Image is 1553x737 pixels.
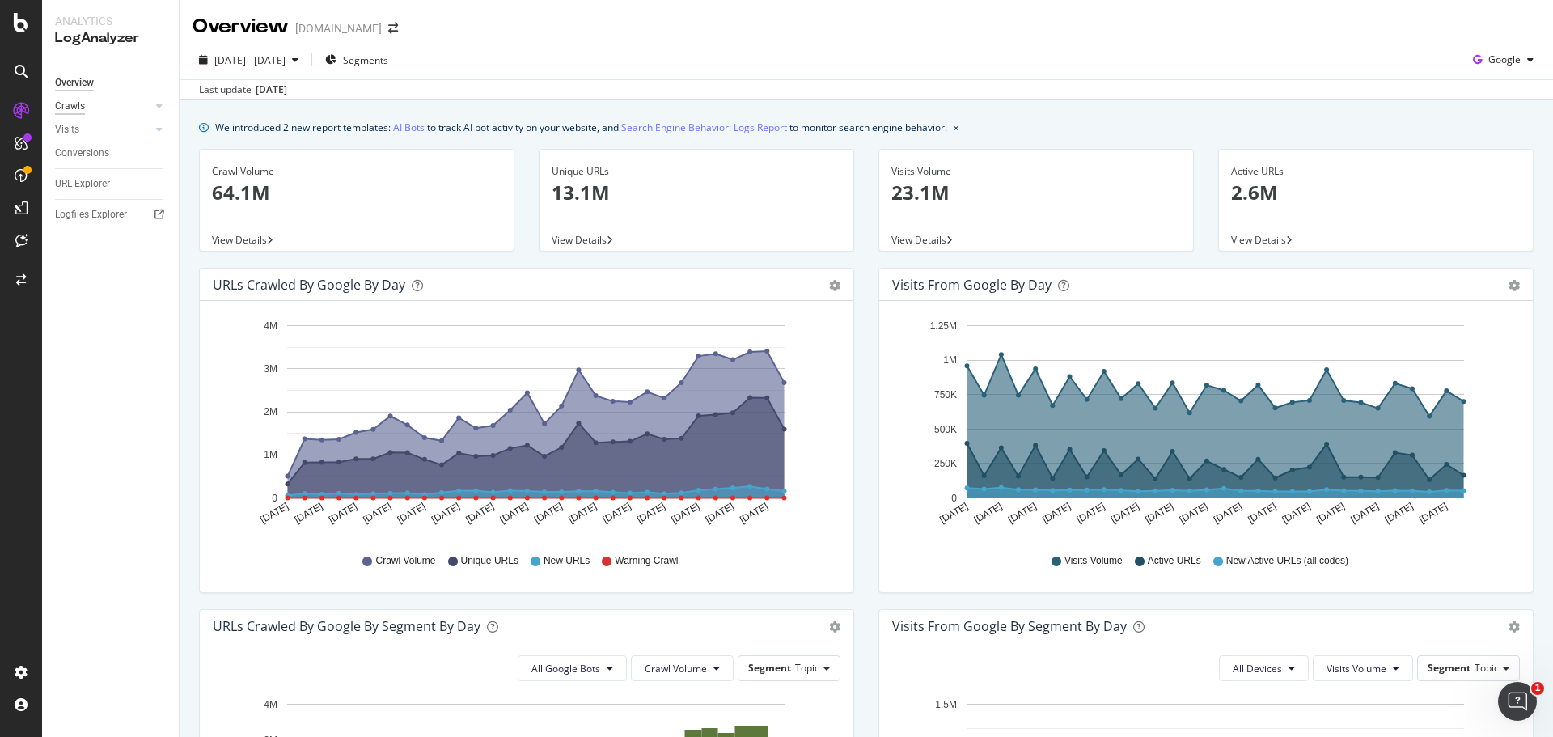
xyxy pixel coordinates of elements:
div: LogAnalyzer [55,29,166,48]
button: Visits Volume [1313,655,1413,681]
text: [DATE] [1212,501,1244,526]
a: Visits [55,121,151,138]
a: URL Explorer [55,176,167,193]
text: [DATE] [1040,501,1073,526]
a: AI Bots [393,119,425,136]
span: Google [1488,53,1521,66]
span: Segment [1428,661,1470,675]
span: Topic [795,661,819,675]
text: [DATE] [361,501,393,526]
div: gear [1509,280,1520,291]
text: 250K [934,458,957,469]
a: Logfiles Explorer [55,206,167,223]
div: gear [1509,621,1520,633]
text: [DATE] [670,501,702,526]
text: 750K [934,389,957,400]
span: [DATE] - [DATE] [214,53,286,67]
div: Visits from Google By Segment By Day [892,618,1127,634]
p: 64.1M [212,179,501,206]
text: [DATE] [498,501,531,526]
span: Segments [343,53,388,67]
text: [DATE] [1006,501,1039,526]
text: [DATE] [704,501,736,526]
p: 13.1M [552,179,841,206]
span: Crawl Volume [645,662,707,676]
div: URLs Crawled by Google by day [213,277,405,293]
text: [DATE] [635,501,667,526]
span: Crawl Volume [375,554,435,568]
span: New URLs [544,554,590,568]
text: 1M [943,355,957,366]
button: All Devices [1219,655,1309,681]
div: Visits Volume [891,164,1181,179]
span: 1 [1531,682,1544,695]
span: Segment [748,661,791,675]
div: Analytics [55,13,166,29]
text: [DATE] [532,501,565,526]
text: [DATE] [1383,501,1415,526]
span: Visits Volume [1064,554,1123,568]
div: Conversions [55,145,109,162]
a: Crawls [55,98,151,115]
text: [DATE] [1178,501,1210,526]
span: Warning Crawl [615,554,678,568]
span: Visits Volume [1327,662,1386,676]
span: Topic [1475,661,1499,675]
span: New Active URLs (all codes) [1226,554,1348,568]
button: All Google Bots [518,655,627,681]
svg: A chart. [213,314,835,539]
text: [DATE] [972,501,1005,526]
text: 1.5M [935,699,957,710]
svg: A chart. [892,314,1514,539]
div: URLs Crawled by Google By Segment By Day [213,618,480,634]
div: URL Explorer [55,176,110,193]
button: Crawl Volume [631,655,734,681]
text: [DATE] [601,501,633,526]
span: All Devices [1233,662,1282,676]
a: Search Engine Behavior: Logs Report [621,119,787,136]
text: [DATE] [327,501,359,526]
div: Overview [193,13,289,40]
span: View Details [891,233,946,247]
div: Visits from Google by day [892,277,1052,293]
button: close banner [950,116,963,139]
text: [DATE] [566,501,599,526]
div: Unique URLs [552,164,841,179]
div: gear [829,621,840,633]
span: View Details [1231,233,1286,247]
text: [DATE] [1280,501,1313,526]
text: 1M [264,450,277,461]
div: [DATE] [256,83,287,97]
text: [DATE] [430,501,462,526]
text: 0 [951,493,957,504]
text: [DATE] [738,501,770,526]
div: We introduced 2 new report templates: to track AI bot activity on your website, and to monitor se... [215,119,947,136]
p: 2.6M [1231,179,1521,206]
text: [DATE] [937,501,970,526]
p: 23.1M [891,179,1181,206]
text: 4M [264,320,277,332]
span: Unique URLs [461,554,518,568]
div: Crawls [55,98,85,115]
text: [DATE] [1143,501,1175,526]
text: [DATE] [396,501,428,526]
span: Active URLs [1148,554,1201,568]
div: arrow-right-arrow-left [388,23,398,34]
text: 2M [264,406,277,417]
text: 500K [934,424,957,435]
div: Crawl Volume [212,164,501,179]
text: [DATE] [1109,501,1141,526]
div: Last update [199,83,287,97]
text: [DATE] [293,501,325,526]
text: 4M [264,699,277,710]
text: 0 [272,493,277,504]
div: info banner [199,119,1534,136]
text: 3M [264,363,277,375]
text: [DATE] [1314,501,1347,526]
text: [DATE] [463,501,496,526]
span: View Details [212,233,267,247]
text: [DATE] [1349,501,1382,526]
span: All Google Bots [531,662,600,676]
text: [DATE] [1246,501,1278,526]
